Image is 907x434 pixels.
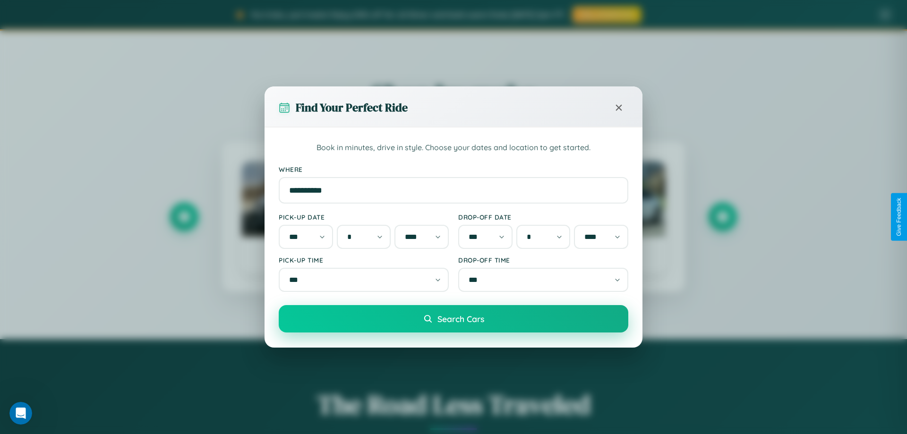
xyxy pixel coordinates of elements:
h3: Find Your Perfect Ride [296,100,408,115]
label: Drop-off Date [458,213,628,221]
button: Search Cars [279,305,628,332]
label: Where [279,165,628,173]
span: Search Cars [437,314,484,324]
label: Pick-up Date [279,213,449,221]
label: Pick-up Time [279,256,449,264]
label: Drop-off Time [458,256,628,264]
p: Book in minutes, drive in style. Choose your dates and location to get started. [279,142,628,154]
